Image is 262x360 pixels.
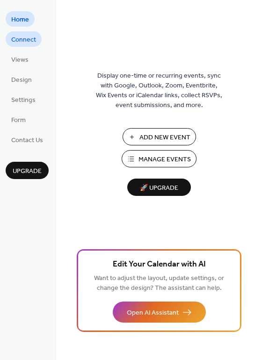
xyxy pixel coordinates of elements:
a: Settings [6,92,41,107]
a: Connect [6,31,42,47]
span: Views [11,55,29,65]
button: Open AI Assistant [113,302,206,323]
span: Display one-time or recurring events, sync with Google, Outlook, Zoom, Eventbrite, Wix Events or ... [96,71,222,110]
a: Form [6,112,31,127]
span: Design [11,75,32,85]
span: Edit Your Calendar with AI [113,258,206,271]
button: Add New Event [123,128,196,145]
span: Form [11,115,26,125]
span: 🚀 Upgrade [133,182,185,194]
span: Contact Us [11,136,43,145]
a: Home [6,11,35,27]
a: Design [6,72,37,87]
button: Manage Events [122,150,196,167]
button: Upgrade [6,162,49,179]
span: Settings [11,95,36,105]
a: Contact Us [6,132,49,147]
span: Home [11,15,29,25]
span: Connect [11,35,36,45]
span: Upgrade [13,166,42,176]
span: Add New Event [139,133,190,143]
a: Views [6,51,34,67]
span: Open AI Assistant [127,308,179,318]
span: Want to adjust the layout, update settings, or change the design? The assistant can help. [94,272,224,295]
span: Manage Events [138,155,191,165]
button: 🚀 Upgrade [127,179,191,196]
